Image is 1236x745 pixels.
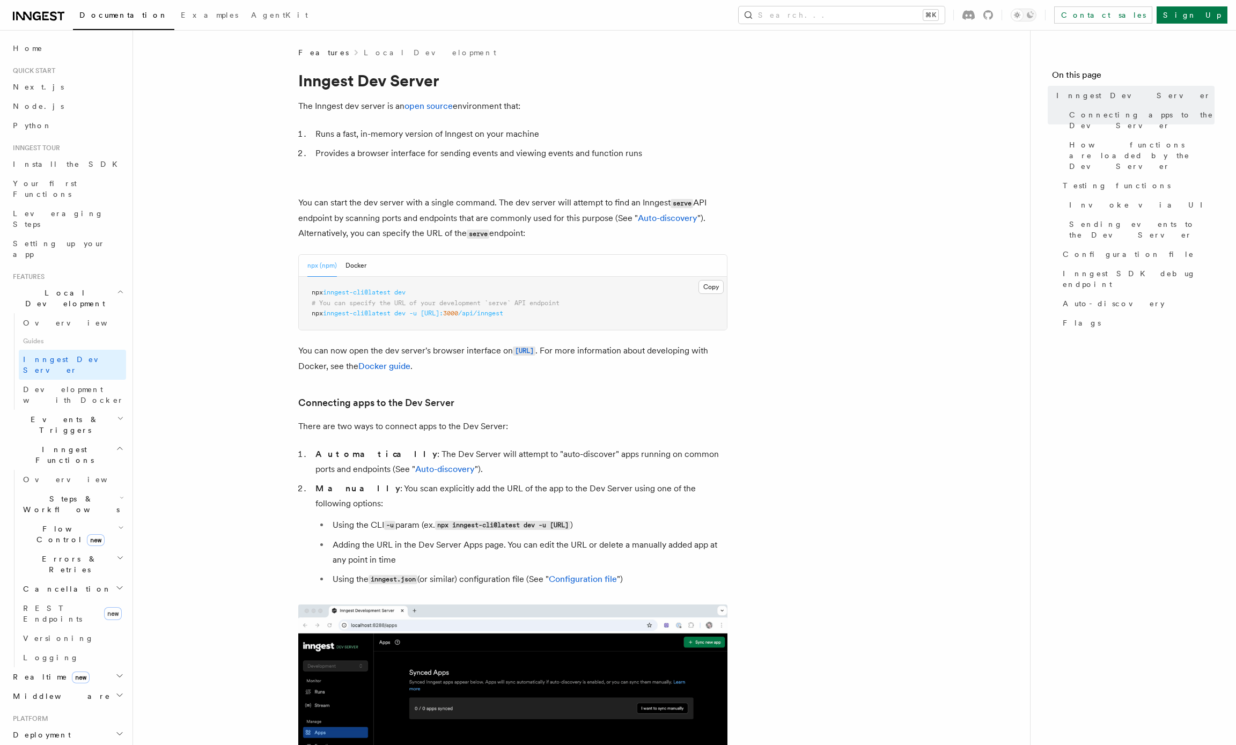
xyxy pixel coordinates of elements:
span: Features [9,272,45,281]
code: serve [467,521,489,530]
span: inngest-cli@latest [323,601,391,609]
span: dev [394,601,406,609]
a: Flags [1058,313,1215,333]
div: Inngest Functions [9,470,126,667]
p: There are two ways to connect apps to the Dev Server: [298,710,727,725]
span: REST Endpoints [23,604,82,623]
span: Local Development [9,287,117,309]
code: serve [671,490,693,499]
a: REST Endpointsnew [19,599,126,629]
span: Errors & Retries [19,554,116,575]
a: Your first Functions [9,174,126,204]
button: Deployment [9,725,126,744]
button: Docker [345,547,366,569]
a: Connecting apps to the Dev Server [298,687,454,702]
a: Inngest Dev Server [19,350,126,380]
li: Runs a fast, in-memory version of Inngest on your machine [312,127,727,142]
a: Testing functions [1058,176,1215,195]
span: Cancellation [19,584,112,594]
span: new [87,534,105,546]
a: [URL] [513,637,535,647]
span: Next.js [13,83,64,91]
h1: Inngest Dev Server [298,71,727,90]
button: Inngest Functions [9,440,126,470]
a: Leveraging Steps [9,204,126,234]
span: Logging [23,653,79,662]
a: Invoke via UI [1065,195,1215,215]
a: Connecting apps to the Dev Server [1065,105,1215,135]
span: Install the SDK [13,160,124,168]
span: Quick start [9,67,55,75]
span: new [72,672,90,683]
span: Configuration file [1063,249,1194,260]
a: Contact sales [1054,6,1152,24]
a: AgentKit [245,3,314,29]
li: Provides a browser interface for sending events and viewing events and function runs [312,146,727,161]
a: Inngest SDK debug endpoint [1058,264,1215,294]
button: npx (npm) [307,547,337,569]
a: Overview [19,313,126,333]
a: Sending events to the Dev Server [1065,215,1215,245]
span: dev [394,580,406,588]
a: Examples [174,3,245,29]
span: Inngest Functions [9,444,116,466]
span: Inngest Dev Server [23,355,115,374]
kbd: ⌘K [923,10,938,20]
span: Overview [23,319,134,327]
span: inngest-cli@latest [323,580,391,588]
a: Logging [19,648,126,667]
span: Setting up your app [13,239,105,259]
a: Next.js [9,77,126,97]
img: Dev Server Demo [298,178,727,470]
a: Auto-discovery [1058,294,1215,313]
span: Node.js [13,102,64,110]
button: Copy [698,572,724,586]
span: Development with Docker [23,385,124,404]
span: Your first Functions [13,179,77,198]
span: Connecting apps to the Dev Server [1069,109,1215,131]
a: Setting up your app [9,234,126,264]
p: You can now open the dev server's browser interface on . For more information about developing wi... [298,635,727,665]
a: Docker guide [358,652,410,662]
span: Auto-discovery [1063,298,1165,309]
span: Platform [9,714,48,723]
a: Install the SDK [9,154,126,174]
span: -u [409,601,417,609]
span: Inngest tour [9,144,60,152]
span: Testing functions [1063,180,1171,191]
span: Flags [1063,318,1101,328]
span: Inngest Dev Server [1056,90,1211,101]
button: Errors & Retries [19,549,126,579]
button: Steps & Workflows [19,489,126,519]
h4: On this page [1052,69,1215,86]
span: Inngest SDK debug endpoint [1063,268,1215,290]
span: Home [13,43,43,54]
span: Overview [23,475,134,484]
code: [URL] [513,638,535,647]
a: How functions are loaded by the Dev Server [1065,135,1215,176]
span: [URL]: [421,601,443,609]
a: Overview [19,470,126,489]
button: Realtimenew [9,667,126,687]
a: open source [404,101,453,111]
button: Events & Triggers [9,410,126,440]
a: Versioning [19,629,126,648]
a: Configuration file [1058,245,1215,264]
a: Development with Docker [19,380,126,410]
a: Documentation [73,3,174,30]
span: # You can specify the URL of your development `serve` API endpoint [312,591,560,598]
a: Auto-discovery [638,505,697,515]
a: Python [9,116,126,135]
span: Versioning [23,634,94,643]
span: new [104,607,122,620]
p: The Inngest dev server is an environment that: [298,99,727,114]
button: Toggle dark mode [1011,9,1036,21]
span: Middleware [9,691,111,702]
span: AgentKit [251,11,308,19]
span: Steps & Workflows [19,493,120,515]
span: Features [298,47,349,58]
span: Invoke via UI [1069,200,1212,210]
span: 3000 [443,601,458,609]
a: Home [9,39,126,58]
span: Documentation [79,11,168,19]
